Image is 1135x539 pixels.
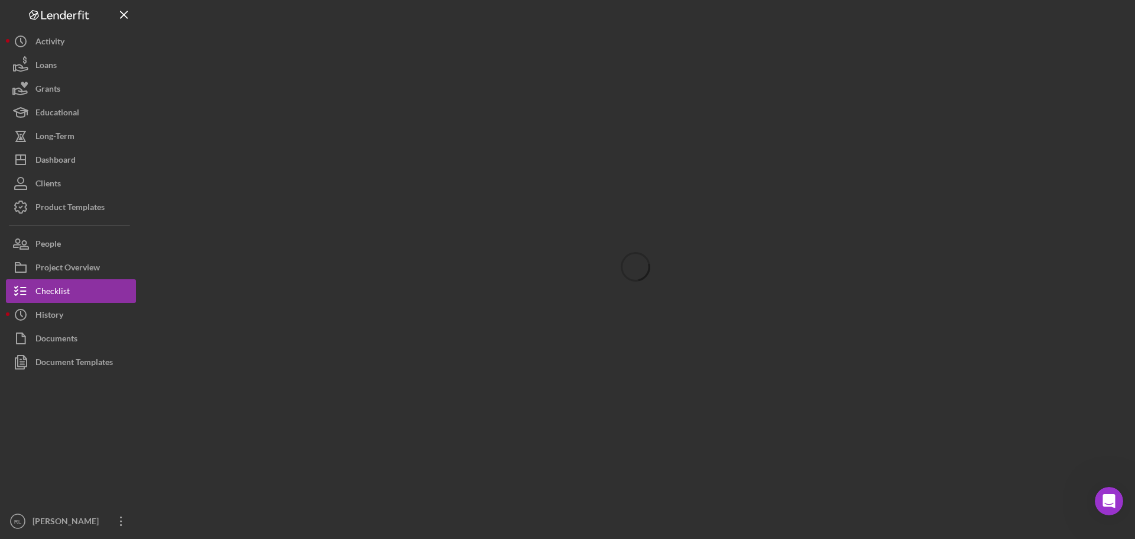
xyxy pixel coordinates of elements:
button: Start recording [75,378,85,388]
button: Grants [6,77,136,101]
button: Long-Term [6,124,136,148]
div: History [35,303,63,330]
div: Christina says… [9,266,227,410]
div: Documents [35,327,77,353]
button: Educational [6,101,136,124]
button: History [6,303,136,327]
button: Checklist [6,279,136,303]
p: Active in the last 15m [57,15,142,27]
button: Dashboard [6,148,136,172]
div: Document Templates [35,350,113,377]
button: Gif picker [37,378,47,388]
div: Activity [35,30,64,56]
div: Educational [35,101,79,127]
div: Close [207,5,229,26]
button: Upload attachment [56,378,66,388]
div: [PERSON_NAME] [30,509,106,536]
button: RL[PERSON_NAME] [6,509,136,533]
div: New messages divider [9,256,227,256]
div: Long-Term [35,124,74,151]
button: Activity [6,30,136,53]
h1: [PERSON_NAME] [57,6,134,15]
div: Dashboard [35,148,76,175]
div: Project Overview [35,256,100,282]
div: [PERSON_NAME] [19,125,184,137]
div: Ryan says… [9,153,227,247]
div: Checklist [35,279,70,306]
div: People [35,232,61,259]
textarea: Message… [10,353,226,373]
div: Grants [35,77,60,104]
div: I believe that is what we have set up currently, where we manually enter the information in a for... [52,160,218,230]
div: Clients [35,172,61,198]
div: Ah, I see. Unfortunately, I don't have a timeline right now, but I am reporting your feedback to ... [9,266,194,384]
div: I believe that is what we have set up currently, where we manually enter the information in a for... [43,153,227,237]
button: People [6,232,136,256]
button: Documents [6,327,136,350]
button: Product Templates [6,195,136,219]
iframe: Intercom live chat [1095,487,1123,515]
button: Emoji picker [18,378,28,388]
div: Ah, I see. Unfortunately, I don't have a timeline right now, but I am reporting your feedback to ... [19,273,184,377]
button: Send a message… [203,373,222,392]
button: Loans [6,53,136,77]
button: Clients [6,172,136,195]
button: Home [185,5,207,27]
button: Project Overview [6,256,136,279]
div: Loans [35,53,57,80]
img: Profile image for Christina [34,7,53,25]
div: Hi [PERSON_NAME], thank you for the additional information! The credit report automation is in ou... [19,3,184,107]
div: Best, [19,114,184,125]
div: Product Templates [35,195,105,222]
text: RL [14,518,22,525]
button: Document Templates [6,350,136,374]
button: go back [8,5,30,27]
